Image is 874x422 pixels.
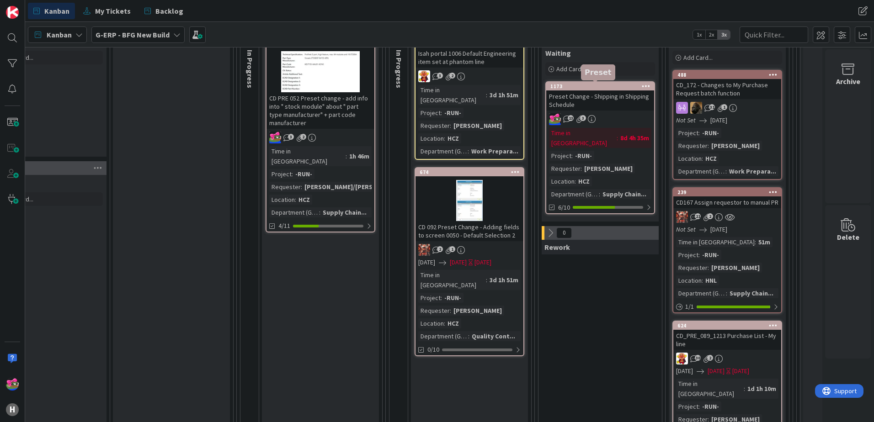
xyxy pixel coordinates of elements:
span: 2 [437,246,443,252]
span: 31 [709,104,715,110]
div: 624CD_PRE_089_1213 Purchase List - My line [673,322,781,350]
span: Waiting [545,48,571,58]
span: : [755,237,756,247]
div: 488CD_172 - Changes to My Purchase Request batch function [673,71,781,99]
div: [PERSON_NAME] [709,263,762,273]
div: HCZ [445,133,461,143]
a: Backlog [139,3,189,19]
span: : [319,207,320,217]
span: : [575,176,576,186]
div: Work Prepara... [727,166,778,176]
b: G-ERP - BFG New Build [96,30,170,39]
span: Backlog [155,5,183,16]
div: Department (G-ERP) [269,207,319,217]
div: Requester [418,306,450,316]
div: HCZ [703,153,719,164]
span: 2 [707,213,713,219]
span: : [444,133,445,143]
input: Quick Filter... [740,26,808,43]
span: [DATE] [708,366,725,376]
span: 2 [449,73,455,79]
div: [PERSON_NAME] [451,306,504,316]
div: Location [549,176,575,186]
div: 1173 [550,83,654,90]
div: 1d 1h 10m [745,384,778,394]
div: Isah portal 1006 Default Engineering item set at phantom line [416,47,523,68]
div: [DATE] [474,258,491,267]
div: HCZ [445,318,461,328]
div: JK [266,132,374,143]
img: JK [549,113,561,125]
div: -RUN- [442,108,464,118]
span: In Progress [245,50,255,88]
div: Project [549,151,571,161]
div: Location [676,275,702,285]
div: -RUN- [700,128,721,138]
div: Project [676,250,698,260]
span: : [468,146,469,156]
div: CD_172 - Changes to My Purchase Request batch function [673,79,781,99]
span: : [702,153,703,164]
div: 8d 4h 35m [618,133,651,143]
div: ND [673,102,781,114]
div: Requester [269,182,301,192]
img: JK [269,132,281,143]
span: 3x [718,30,730,39]
div: 624 [673,322,781,330]
a: 239CD167 Assign requestor to manual PRJKNot Set[DATE]Time in [GEOGRAPHIC_DATA]:51mProject:-RUN-Re... [672,187,782,313]
span: : [708,263,709,273]
span: : [599,189,600,199]
span: 2 [707,355,713,361]
div: JK [416,244,523,256]
div: Preset Change - Shipping in Shipping Schedule [546,90,654,111]
div: HCZ [576,176,592,186]
span: 3 [288,134,294,140]
div: -RUN- [573,151,594,161]
a: 488CD_172 - Changes to My Purchase Request batch functionNDNot Set[DATE]Project:-RUN-Requester:[P... [672,70,782,180]
img: JK [6,378,19,390]
div: Project [676,128,698,138]
span: Kanban [47,29,72,40]
span: 1 / 1 [685,302,694,311]
span: : [698,401,700,411]
span: 30 [695,355,701,361]
img: JK [418,244,430,256]
span: 0/10 [427,345,439,354]
div: Archive [836,76,860,87]
div: Department (G-ERP) [549,189,599,199]
span: : [698,128,700,138]
span: : [450,121,451,131]
div: H [6,403,19,416]
span: [DATE] [418,258,435,267]
a: My Tickets [78,3,136,19]
div: -RUN- [700,401,721,411]
div: Requester [549,164,581,174]
span: [DATE] [676,366,693,376]
span: : [617,133,618,143]
div: CD PRE 052 Preset change - add info into " stock module" about " part type manufacturer" + part c... [266,92,374,129]
div: 51m [756,237,773,247]
i: Not Set [676,116,696,124]
span: : [571,151,573,161]
span: : [292,169,293,179]
div: LC [416,70,523,82]
img: ND [690,102,702,114]
img: Visit kanbanzone.com [6,6,19,19]
span: : [725,166,727,176]
span: Add Card... [683,53,713,62]
span: 0 [556,227,572,238]
span: [DATE] [710,116,727,125]
div: CD_PRE_089_1213 Purchase List - My line [673,330,781,350]
div: 674 [420,169,523,175]
span: : [698,250,700,260]
div: 1173Preset Change - Shipping in Shipping Schedule [546,82,654,111]
div: Department (G-ERP) [418,331,468,341]
span: [DATE] [710,225,727,234]
div: Time in [GEOGRAPHIC_DATA] [418,85,486,105]
span: : [346,151,347,161]
div: [DATE] [732,366,749,376]
div: -RUN- [700,250,721,260]
div: Work Prepara... [469,146,521,156]
span: 3 [437,73,443,79]
div: -RUN- [293,169,314,179]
